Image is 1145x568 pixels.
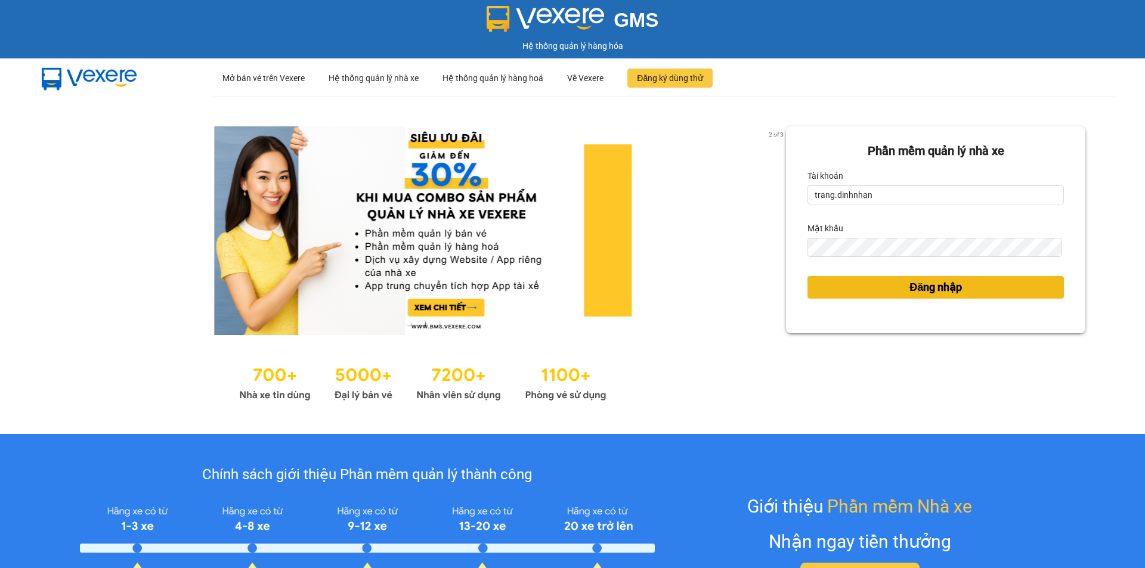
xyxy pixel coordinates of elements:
[329,59,419,97] div: Hệ thống quản lý nhà xe
[747,492,972,520] div: Giới thiệu
[420,321,425,325] li: slide item 2
[769,527,951,555] div: Nhận ngay tiền thưởng
[239,359,606,404] img: Statistics.png
[807,219,843,238] label: Mật khẩu
[567,59,604,97] div: Về Vexere
[627,69,713,88] button: Đăng ký dùng thử
[442,59,543,97] div: Hệ thống quản lý hàng hoá
[487,6,605,32] img: logo 2
[80,464,654,486] div: Chính sách giới thiệu Phần mềm quản lý thành công
[60,126,76,335] button: previous slide / item
[827,492,972,520] span: Phần mềm Nhà xe
[909,279,962,296] span: Đăng nhập
[487,18,659,27] a: GMS
[435,321,440,325] li: slide item 3
[637,72,703,85] span: Đăng ký dùng thử
[807,166,843,185] label: Tài khoản
[30,58,149,98] img: mbUUG5Q.png
[807,276,1064,299] button: Đăng nhập
[807,142,1064,160] div: Phần mềm quản lý nhà xe
[765,126,786,142] p: 2 of 3
[807,185,1064,204] input: Tài khoản
[769,126,786,335] button: next slide / item
[807,238,1061,257] input: Mật khẩu
[222,59,305,97] div: Mở bán vé trên Vexere
[614,9,658,31] span: GMS
[406,321,411,325] li: slide item 1
[3,39,1142,52] div: Hệ thống quản lý hàng hóa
